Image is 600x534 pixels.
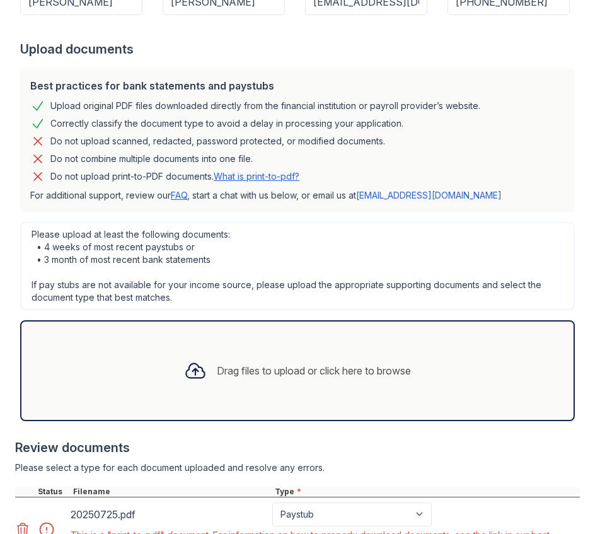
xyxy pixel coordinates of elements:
[50,134,385,149] div: Do not upload scanned, redacted, password protected, or modified documents.
[35,487,71,497] div: Status
[356,190,502,200] a: [EMAIL_ADDRESS][DOMAIN_NAME]
[50,151,253,166] div: Do not combine multiple documents into one file.
[50,116,403,131] div: Correctly classify the document type to avoid a delay in processing your application.
[217,363,411,378] div: Drag files to upload or click here to browse
[214,171,299,182] a: What is print-to-pdf?
[15,461,580,474] div: Please select a type for each document uploaded and resolve any errors.
[50,98,480,113] div: Upload original PDF files downloaded directly from the financial institution or payroll provider’...
[71,487,272,497] div: Filename
[272,487,580,497] div: Type
[171,190,187,200] a: FAQ
[15,439,580,456] div: Review documents
[20,40,580,58] div: Upload documents
[30,78,565,93] div: Best practices for bank statements and paystubs
[20,222,575,310] div: Please upload at least the following documents: • 4 weeks of most recent paystubs or • 3 month of...
[50,170,299,183] p: Do not upload print-to-PDF documents.
[30,189,565,202] p: For additional support, review our , start a chat with us below, or email us at
[71,504,267,525] div: 20250725.pdf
